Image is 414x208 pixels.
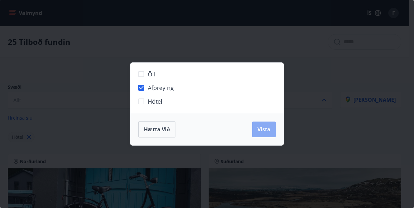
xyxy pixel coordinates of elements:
[138,121,175,137] button: Hætta við
[148,97,162,106] span: Hótel
[257,126,270,133] span: Vista
[148,84,174,92] span: Afþreying
[252,122,276,137] button: Vista
[148,70,156,78] span: Öll
[144,126,170,133] span: Hætta við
